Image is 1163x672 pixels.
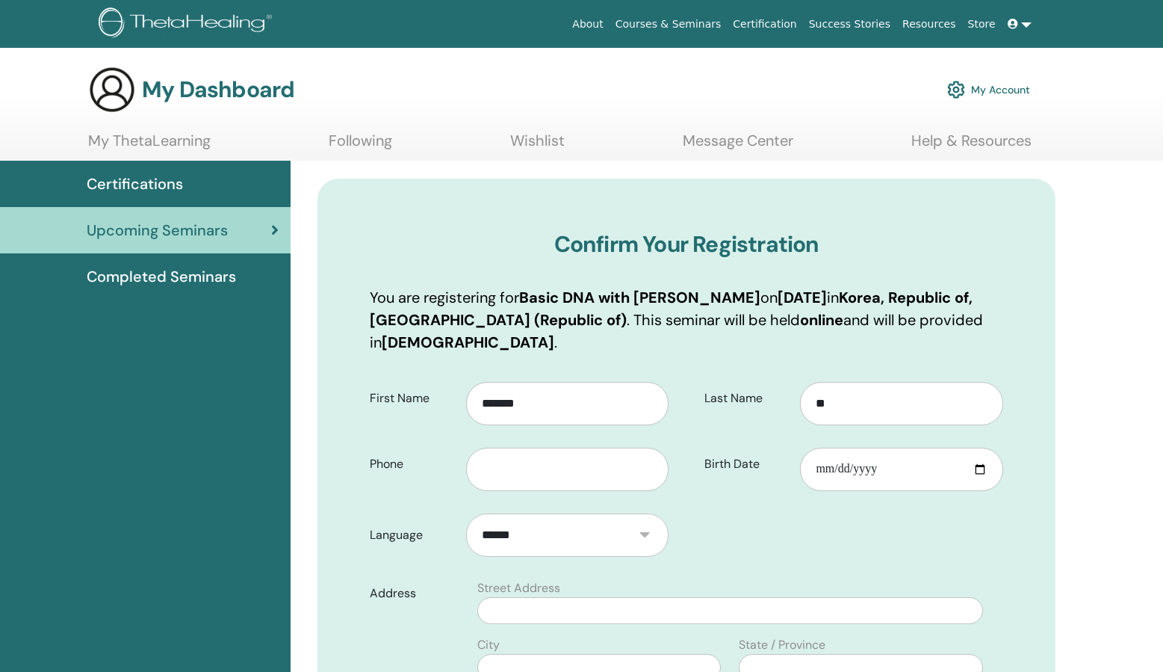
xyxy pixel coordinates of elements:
[727,10,802,38] a: Certification
[359,384,465,413] label: First Name
[510,132,565,161] a: Wishlist
[329,132,392,161] a: Following
[370,286,1003,354] p: You are registering for on in . This seminar will be held and will be provided in .
[778,288,827,307] b: [DATE]
[359,450,465,478] label: Phone
[359,521,465,549] label: Language
[519,288,760,307] b: Basic DNA with [PERSON_NAME]
[693,384,800,413] label: Last Name
[477,636,500,654] label: City
[610,10,728,38] a: Courses & Seminars
[88,132,211,161] a: My ThetaLearning
[800,310,843,330] b: online
[359,579,468,608] label: Address
[947,77,965,102] img: cog.svg
[962,10,1002,38] a: Store
[693,450,800,478] label: Birth Date
[896,10,962,38] a: Resources
[87,219,228,241] span: Upcoming Seminars
[88,66,136,114] img: generic-user-icon.jpg
[683,132,793,161] a: Message Center
[911,132,1032,161] a: Help & Resources
[803,10,896,38] a: Success Stories
[87,265,236,288] span: Completed Seminars
[382,333,554,352] b: [DEMOGRAPHIC_DATA]
[566,10,609,38] a: About
[87,173,183,195] span: Certifications
[99,7,277,41] img: logo.png
[142,76,294,103] h3: My Dashboard
[370,231,1003,258] h3: Confirm Your Registration
[477,579,560,597] label: Street Address
[739,636,825,654] label: State / Province
[947,73,1030,106] a: My Account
